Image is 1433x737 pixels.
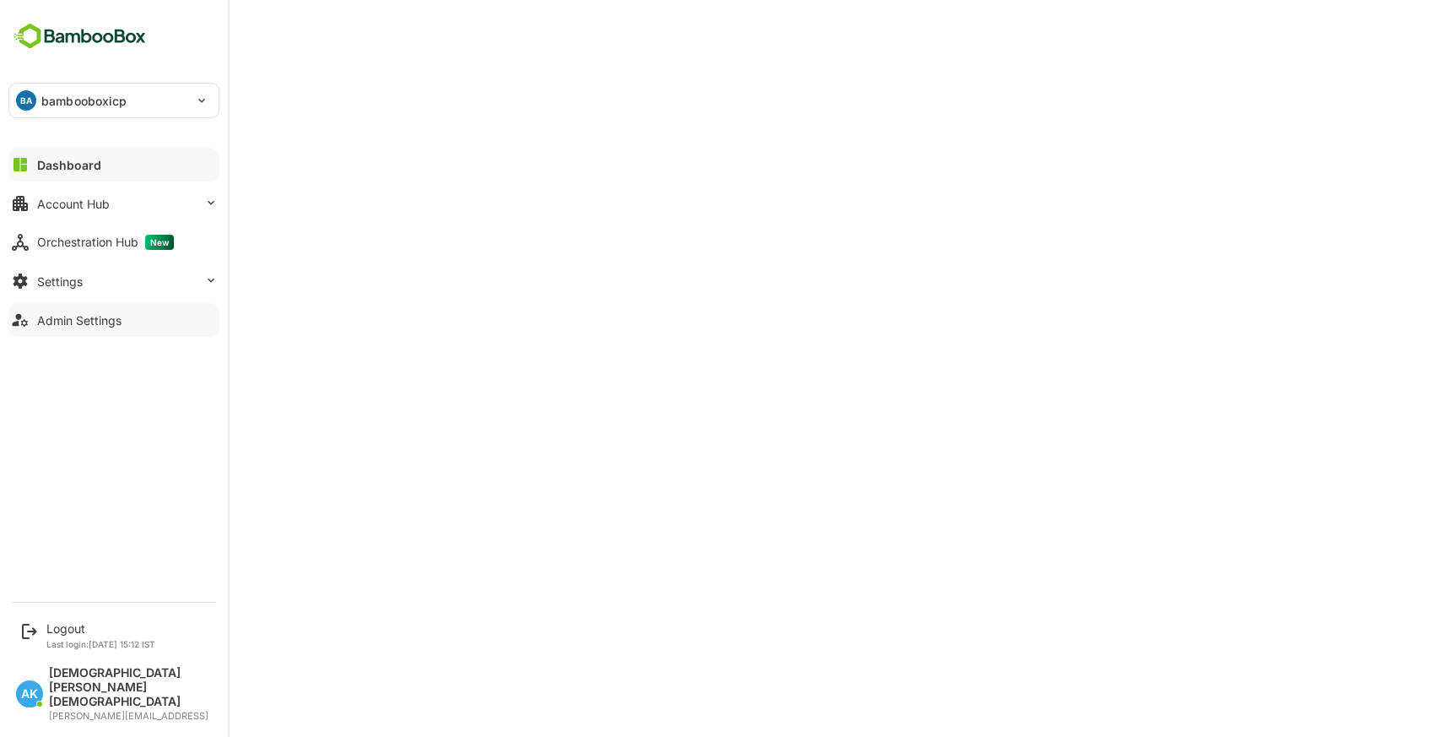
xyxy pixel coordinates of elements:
[8,225,219,259] button: Orchestration HubNew
[8,148,219,182] button: Dashboard
[37,197,110,211] div: Account Hub
[37,274,83,289] div: Settings
[9,84,219,117] div: BAbambooboxicp
[37,313,122,328] div: Admin Settings
[41,92,127,110] p: bambooboxicp
[8,20,151,52] img: BambooboxFullLogoMark.5f36c76dfaba33ec1ec1367b70bb1252.svg
[46,621,155,636] div: Logout
[46,639,155,649] p: Last login: [DATE] 15:12 IST
[8,264,219,298] button: Settings
[37,235,174,250] div: Orchestration Hub
[8,303,219,337] button: Admin Settings
[49,711,211,722] div: [PERSON_NAME][EMAIL_ADDRESS]
[37,158,101,172] div: Dashboard
[49,666,211,709] div: [DEMOGRAPHIC_DATA][PERSON_NAME][DEMOGRAPHIC_DATA]
[16,680,43,707] div: AK
[16,90,36,111] div: BA
[8,187,219,220] button: Account Hub
[145,235,174,250] span: New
